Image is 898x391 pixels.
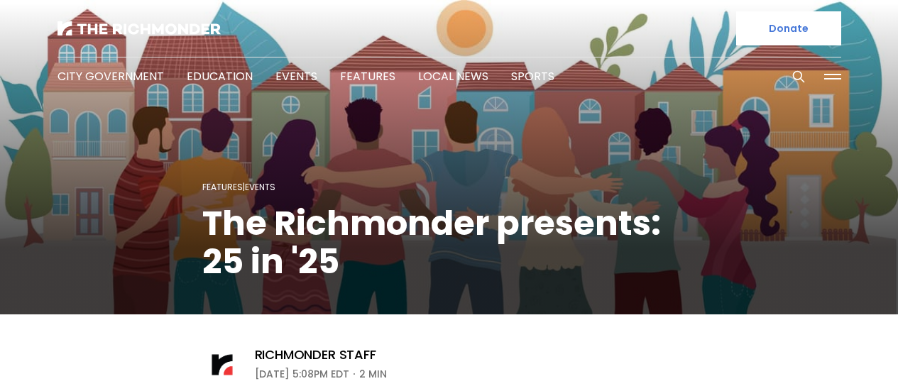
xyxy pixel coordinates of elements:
a: Features [340,68,395,84]
a: Education [187,68,253,84]
div: | [202,179,696,196]
iframe: portal-trigger [778,321,898,391]
a: Events [275,68,317,84]
a: Features [202,181,243,193]
a: Local News [418,68,488,84]
button: Search this site [788,66,809,87]
a: City Government [58,68,164,84]
a: Sports [511,68,554,84]
a: Events [245,181,275,193]
a: Donate [736,11,841,45]
a: Richmonder Staff [255,346,376,363]
img: The Richmonder [58,21,221,35]
time: [DATE] 5:08PM EDT [255,365,349,382]
h1: The Richmonder presents: 25 in '25 [202,204,696,281]
img: Richmonder Staff [202,345,242,385]
span: 2 min [359,365,387,382]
